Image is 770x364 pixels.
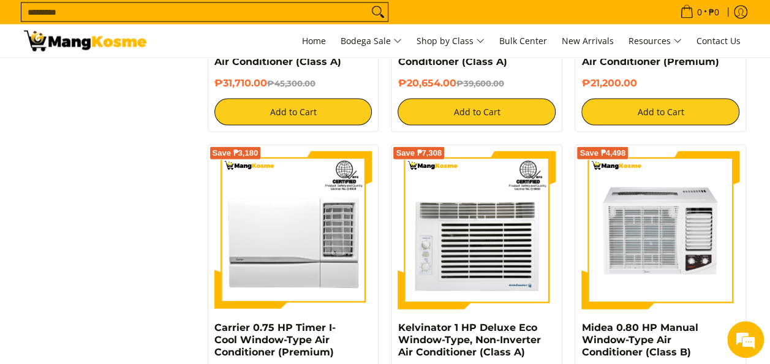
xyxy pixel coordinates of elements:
[334,25,408,58] a: Bodega Sale
[214,77,372,89] h6: ₱31,710.00
[581,99,739,126] button: Add to Cart
[499,35,547,47] span: Bulk Center
[296,25,332,58] a: Home
[398,151,556,309] img: Kelvinator 1 HP Deluxe Eco Window-Type, Non-Inverter Air Conditioner (Class A)
[581,151,739,309] img: Midea 0.80 HP Manual Window-Type Air Conditioner (Class B)
[581,322,698,358] a: Midea 0.80 HP Manual Window-Type Air Conditioner (Class B)
[71,106,169,230] span: We're online!
[213,150,259,157] span: Save ₱3,180
[556,25,620,58] a: New Arrivals
[159,25,747,58] nav: Main Menu
[214,322,336,358] a: Carrier 0.75 HP Timer I-Cool Window-Type Air Conditioner (Premium)
[581,31,719,67] a: Condura 1.00 HP Deluxe 6X Series, Window-Type Air Conditioner (Premium)
[214,31,345,67] a: Carrier 1.00 HP XPower Gold 3 Split-Type Inverter Air Conditioner (Class A)
[622,25,688,58] a: Resources
[398,77,556,89] h6: ₱20,654.00
[690,25,747,58] a: Contact Us
[398,322,540,358] a: Kelvinator 1 HP Deluxe Eco Window-Type, Non-Inverter Air Conditioner (Class A)
[396,150,442,157] span: Save ₱7,308
[695,8,704,17] span: 0
[676,6,723,19] span: •
[341,34,402,49] span: Bodega Sale
[707,8,721,17] span: ₱0
[562,35,614,47] span: New Arrivals
[214,99,372,126] button: Add to Cart
[368,3,388,21] button: Search
[417,34,485,49] span: Shop by Class
[456,78,504,88] del: ₱39,600.00
[628,34,682,49] span: Resources
[201,6,230,36] div: Minimize live chat window
[398,31,523,67] a: Toshiba 1 HP New Model Split-Type Inverter Air Conditioner (Class A)
[579,150,625,157] span: Save ₱4,498
[24,31,146,51] img: Bodega Sale Aircon l Mang Kosme: Home Appliances Warehouse Sale
[6,238,233,281] textarea: Type your message and hit 'Enter'
[267,78,315,88] del: ₱45,300.00
[410,25,491,58] a: Shop by Class
[493,25,553,58] a: Bulk Center
[214,151,372,309] img: Carrier 0.75 HP Timer I-Cool Window-Type Air Conditioner (Premium)
[302,35,326,47] span: Home
[696,35,741,47] span: Contact Us
[581,77,739,89] h6: ₱21,200.00
[398,99,556,126] button: Add to Cart
[64,69,206,85] div: Chat with us now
